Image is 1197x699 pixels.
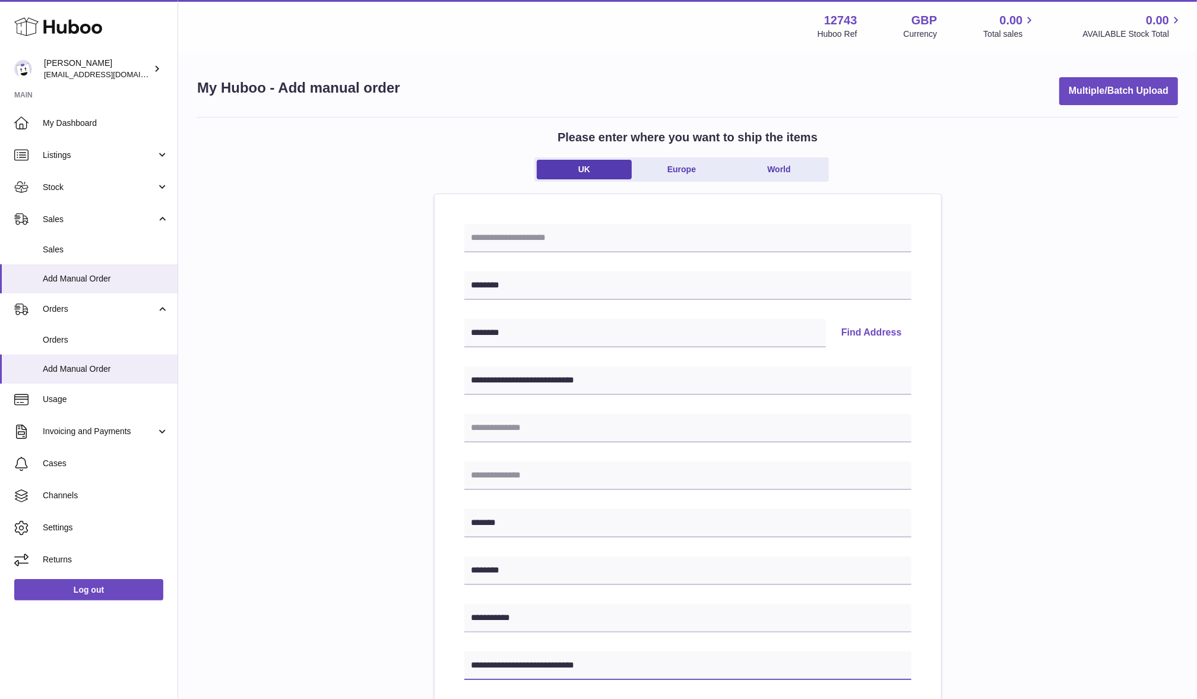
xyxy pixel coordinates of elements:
[818,29,857,40] div: Huboo Ref
[911,12,937,29] strong: GBP
[14,579,163,600] a: Log out
[731,160,826,179] a: World
[197,78,400,97] h1: My Huboo - Add manual order
[43,118,169,129] span: My Dashboard
[43,150,156,161] span: Listings
[1146,12,1169,29] span: 0.00
[537,160,632,179] a: UK
[43,554,169,565] span: Returns
[43,394,169,405] span: Usage
[43,426,156,437] span: Invoicing and Payments
[44,58,151,80] div: [PERSON_NAME]
[43,363,169,375] span: Add Manual Order
[43,458,169,469] span: Cases
[43,334,169,346] span: Orders
[832,319,911,347] button: Find Address
[1082,12,1183,40] a: 0.00 AVAILABLE Stock Total
[43,182,156,193] span: Stock
[824,12,857,29] strong: 12743
[43,490,169,501] span: Channels
[1059,77,1178,105] button: Multiple/Batch Upload
[43,522,169,533] span: Settings
[43,273,169,284] span: Add Manual Order
[1082,29,1183,40] span: AVAILABLE Stock Total
[558,129,818,146] h2: Please enter where you want to ship the items
[983,29,1036,40] span: Total sales
[14,60,32,78] img: al@vital-drinks.co.uk
[43,303,156,315] span: Orders
[43,214,156,225] span: Sales
[904,29,938,40] div: Currency
[634,160,729,179] a: Europe
[44,69,175,79] span: [EMAIL_ADDRESS][DOMAIN_NAME]
[43,244,169,255] span: Sales
[1000,12,1023,29] span: 0.00
[983,12,1036,40] a: 0.00 Total sales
